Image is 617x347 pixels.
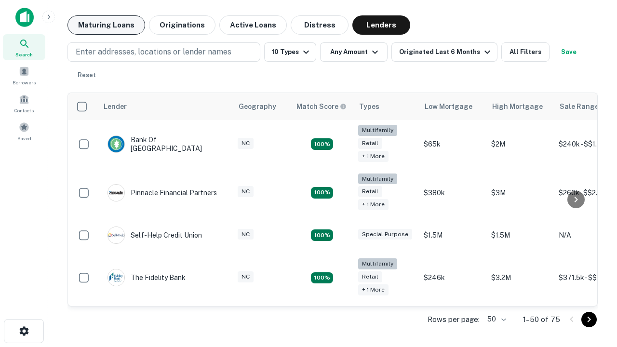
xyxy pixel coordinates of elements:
[359,101,379,112] div: Types
[108,185,124,201] img: picture
[107,227,202,244] div: Self-help Credit Union
[238,229,254,240] div: NC
[15,51,33,58] span: Search
[311,138,333,150] div: Matching Properties: 17, hasApolloMatch: undefined
[239,101,276,112] div: Geography
[492,101,543,112] div: High Mortgage
[320,42,388,62] button: Any Amount
[486,217,554,254] td: $1.5M
[104,101,127,112] div: Lender
[523,314,560,325] p: 1–50 of 75
[108,136,124,152] img: picture
[358,229,412,240] div: Special Purpose
[296,101,345,112] h6: Match Score
[108,269,124,286] img: picture
[98,93,233,120] th: Lender
[238,186,254,197] div: NC
[3,90,45,116] a: Contacts
[291,93,353,120] th: Capitalize uses an advanced AI algorithm to match your search with the best lender. The match sco...
[483,312,508,326] div: 50
[264,42,316,62] button: 10 Types
[14,107,34,114] span: Contacts
[358,138,382,149] div: Retail
[107,269,186,286] div: The Fidelity Bank
[399,46,493,58] div: Originated Last 6 Months
[238,138,254,149] div: NC
[3,62,45,88] a: Borrowers
[71,66,102,85] button: Reset
[419,169,486,217] td: $380k
[419,120,486,169] td: $65k
[233,93,291,120] th: Geography
[425,101,472,112] div: Low Mortgage
[581,312,597,327] button: Go to next page
[569,239,617,285] iframe: Chat Widget
[358,125,397,136] div: Multifamily
[419,254,486,302] td: $246k
[358,173,397,185] div: Multifamily
[560,101,599,112] div: Sale Range
[358,284,389,295] div: + 1 more
[358,258,397,269] div: Multifamily
[486,169,554,217] td: $3M
[296,101,347,112] div: Capitalize uses an advanced AI algorithm to match your search with the best lender. The match sco...
[501,42,550,62] button: All Filters
[76,46,231,58] p: Enter addresses, locations or lender names
[428,314,480,325] p: Rows per page:
[13,79,36,86] span: Borrowers
[291,15,349,35] button: Distress
[486,254,554,302] td: $3.2M
[107,135,223,153] div: Bank Of [GEOGRAPHIC_DATA]
[486,93,554,120] th: High Mortgage
[311,272,333,284] div: Matching Properties: 10, hasApolloMatch: undefined
[67,15,145,35] button: Maturing Loans
[353,93,419,120] th: Types
[391,42,497,62] button: Originated Last 6 Months
[149,15,215,35] button: Originations
[352,15,410,35] button: Lenders
[311,187,333,199] div: Matching Properties: 17, hasApolloMatch: undefined
[553,42,584,62] button: Save your search to get updates of matches that match your search criteria.
[311,229,333,241] div: Matching Properties: 11, hasApolloMatch: undefined
[219,15,287,35] button: Active Loans
[107,184,217,201] div: Pinnacle Financial Partners
[3,34,45,60] a: Search
[486,120,554,169] td: $2M
[67,42,260,62] button: Enter addresses, locations or lender names
[15,8,34,27] img: capitalize-icon.png
[358,186,382,197] div: Retail
[358,271,382,282] div: Retail
[238,271,254,282] div: NC
[3,118,45,144] a: Saved
[358,199,389,210] div: + 1 more
[419,217,486,254] td: $1.5M
[358,151,389,162] div: + 1 more
[108,227,124,243] img: picture
[419,93,486,120] th: Low Mortgage
[17,134,31,142] span: Saved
